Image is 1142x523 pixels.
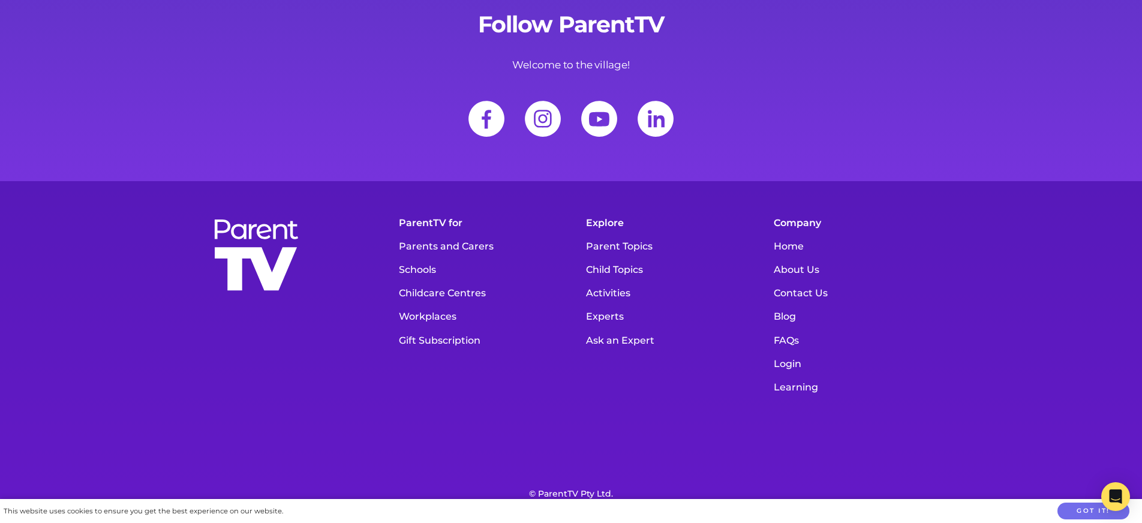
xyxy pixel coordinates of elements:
[629,92,683,146] a: LinkedIn
[768,375,937,399] a: Learning
[18,489,1124,499] p: © ParentTV Pty Ltd.
[393,235,563,258] a: Parents and Carers
[580,235,750,258] a: Parent Topics
[572,92,626,146] a: Youtube
[580,258,750,281] a: Child Topics
[580,211,750,235] h5: Explore
[572,92,626,146] img: svg+xml;base64,PHN2ZyBoZWlnaHQ9IjgwIiB2aWV3Qm94PSIwIDAgODAuMDAxIDgwIiB3aWR0aD0iODAuMDAxIiB4bWxucz...
[768,352,937,375] a: Login
[580,329,750,352] a: Ask an Expert
[768,305,937,328] a: Blog
[4,505,283,518] div: This website uses cookies to ensure you get the best experience on our website.
[205,56,937,74] p: Welcome to the village!
[1057,503,1129,520] button: Got it!
[629,92,683,146] img: svg+xml;base64,PHN2ZyBoZWlnaHQ9IjgwIiB2aWV3Qm94PSIwIDAgODAgODAiIHdpZHRoPSI4MCIgeG1sbnM9Imh0dHA6Ly...
[516,92,570,146] img: social-icon-ig.b812365.svg
[211,217,301,294] img: parenttv-logo-stacked-white.f9d0032.svg
[393,258,563,281] a: Schools
[580,281,750,305] a: Activities
[580,305,750,328] a: Experts
[393,329,563,352] a: Gift Subscription
[459,92,513,146] img: svg+xml;base64,PHN2ZyB4bWxucz0iaHR0cDovL3d3dy53My5vcmcvMjAwMC9zdmciIHdpZHRoPSI4MC4wMDEiIGhlaWdodD...
[1101,482,1130,511] div: Open Intercom Messenger
[768,211,937,235] h5: Company
[768,329,937,352] a: FAQs
[516,92,570,146] a: Instagram
[768,258,937,281] a: About Us
[393,281,563,305] a: Childcare Centres
[393,211,563,235] h5: ParentTV for
[768,235,937,258] a: Home
[205,11,937,38] h2: Follow ParentTV
[393,305,563,328] a: Workplaces
[459,92,513,146] a: Facebook
[768,281,937,305] a: Contact Us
